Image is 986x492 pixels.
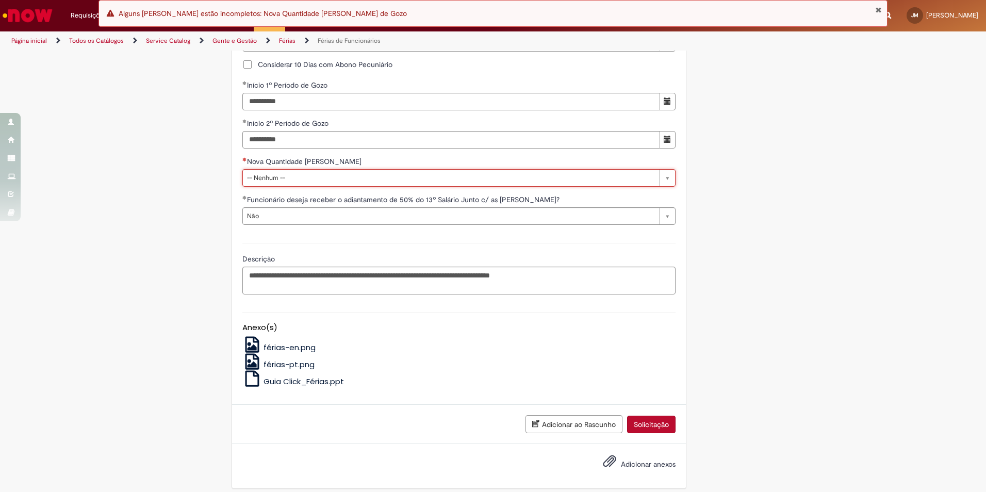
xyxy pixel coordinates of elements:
ul: Trilhas de página [8,31,650,51]
a: Página inicial [11,37,47,45]
img: ServiceNow [1,5,54,26]
span: [PERSON_NAME] [926,11,978,20]
input: Início 1º Período de Gozo 15 September 2025 Monday [242,93,660,110]
button: Adicionar ao Rascunho [525,415,622,433]
span: férias-pt.png [264,359,315,370]
span: Requisições [71,10,107,21]
input: Início 2º Período de Gozo 18 May 2026 Monday [242,131,660,149]
span: Guia Click_Férias.ppt [264,376,344,387]
span: Considerar 10 Dias com Abono Pecuniário [258,59,392,70]
span: Não [247,208,654,224]
a: férias-pt.png [242,359,315,370]
span: Nova Quantidade [PERSON_NAME] [247,157,364,166]
span: Obrigatório Preenchido [242,81,247,85]
textarea: Descrição [242,267,676,294]
a: Férias de Funcionários [318,37,381,45]
span: Necessários [242,157,247,161]
span: Alguns [PERSON_NAME] estão incompletos: Nova Quantidade [PERSON_NAME] de Gozo [119,9,407,18]
button: Adicionar anexos [600,452,619,475]
span: Início 2º Período de Gozo [247,119,331,128]
span: JM [911,12,918,19]
a: Todos os Catálogos [69,37,124,45]
span: -- Nenhum -- [247,170,654,186]
h5: Anexo(s) [242,323,676,332]
span: Funcionário deseja receber o adiantamento de 50% do 13º Salário Junto c/ as [PERSON_NAME]? [247,195,562,204]
button: Mostrar calendário para Início 2º Período de Gozo [660,131,676,149]
button: Mostrar calendário para Início 1º Período de Gozo [660,93,676,110]
span: Descrição [242,254,277,264]
a: férias-en.png [242,342,316,353]
span: Adicionar anexos [621,460,676,469]
span: férias-en.png [264,342,316,353]
button: Solicitação [627,416,676,433]
span: Início 1º Período de Gozo [247,80,330,90]
a: Guia Click_Férias.ppt [242,376,344,387]
button: Fechar Notificação [875,6,882,14]
a: Gente e Gestão [212,37,257,45]
span: Obrigatório Preenchido [242,119,247,123]
span: Obrigatório Preenchido [242,195,247,200]
a: Service Catalog [146,37,190,45]
a: Férias [279,37,295,45]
